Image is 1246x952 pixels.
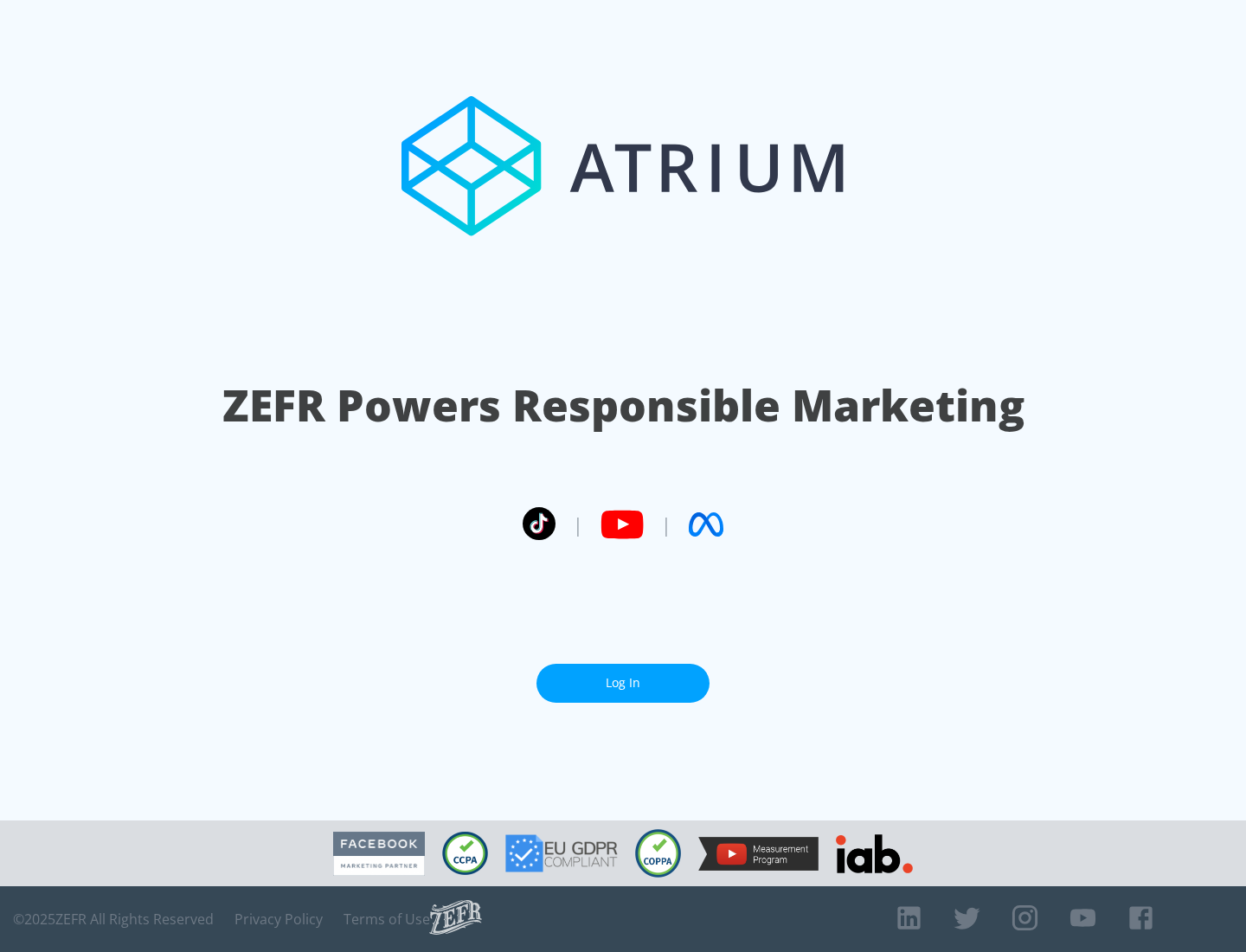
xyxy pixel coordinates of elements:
img: CCPA Compliant [442,832,488,875]
span: | [661,511,671,537]
img: GDPR Compliant [505,834,618,872]
a: Terms of Use [344,910,430,928]
h1: ZEFR Powers Responsible Marketing [222,376,1024,435]
img: Facebook Marketing Partner [333,832,425,876]
a: Privacy Policy [234,910,323,928]
a: Log In [536,664,710,703]
span: | [573,511,583,537]
img: IAB [836,834,913,873]
img: YouTube Measurement Program [698,837,819,871]
span: © 2025 ZEFR All Rights Reserved [13,910,214,928]
img: COPPA Compliant [635,829,681,878]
